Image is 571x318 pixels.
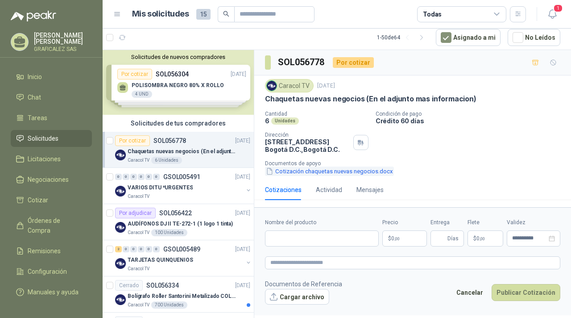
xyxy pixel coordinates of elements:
[128,184,193,192] p: VARIOS DITU *URGENTES
[265,132,350,138] p: Dirección
[151,157,182,164] div: 6 Unidades
[11,151,92,167] a: Licitaciones
[103,50,254,115] div: Solicitudes de nuevos compradoresPor cotizarSOL056304[DATE] POLISOMBRA NEGRO 80% X ROLLO4 UNDPor ...
[28,195,48,205] span: Cotizar
[468,230,503,247] p: $ 0,00
[28,92,41,102] span: Chat
[115,174,122,180] div: 0
[316,185,342,195] div: Actividad
[28,267,67,276] span: Configuración
[265,185,302,195] div: Cotizaciones
[278,55,326,69] h3: SOL056778
[115,244,252,272] a: 2 0 0 0 0 0 GSOL005489[DATE] Company LogoTARJETAS QUINQUENIOSCaracol TV
[132,8,189,21] h1: Mis solicitudes
[28,216,83,235] span: Órdenes de Compra
[507,218,560,227] label: Validez
[128,301,149,309] p: Caracol TV
[11,263,92,280] a: Configuración
[115,150,126,160] img: Company Logo
[128,229,149,236] p: Caracol TV
[153,246,160,252] div: 0
[123,246,129,252] div: 0
[333,57,374,68] div: Por cotizar
[103,204,254,240] a: Por adjudicarSOL056422[DATE] Company LogoAUDÍFONOS DJ II TE-272-1 (1 logo 1 tinta)Caracol TV100 U...
[28,246,61,256] span: Remisiones
[128,157,149,164] p: Caracol TV
[115,246,122,252] div: 2
[382,230,427,247] p: $0,00
[265,167,394,176] button: Cotización chaquetas nuevas negocios.docx
[553,4,563,13] span: 1
[163,246,200,252] p: GSOL005489
[223,11,229,17] span: search
[382,218,427,227] label: Precio
[235,173,250,181] p: [DATE]
[265,160,567,167] p: Documentos de apoyo
[11,130,92,147] a: Solicitudes
[235,245,250,254] p: [DATE]
[451,284,488,301] button: Cancelar
[138,174,145,180] div: 0
[271,117,299,125] div: Unidades
[128,193,149,200] p: Caracol TV
[235,209,250,218] p: [DATE]
[11,284,92,301] a: Manuales y ayuda
[115,186,126,197] img: Company Logo
[28,72,42,82] span: Inicio
[128,256,193,264] p: TARJETAS QUINQUENIOS
[11,212,92,239] a: Órdenes de Compra
[11,171,92,188] a: Negociaciones
[376,111,567,117] p: Condición de pago
[265,117,269,125] p: 6
[196,9,211,20] span: 15
[480,236,485,241] span: ,00
[128,220,233,228] p: AUDÍFONOS DJ II TE-272-1 (1 logo 1 tinta)
[235,281,250,290] p: [DATE]
[265,79,314,92] div: Caracol TV
[115,172,252,200] a: 0 0 0 0 0 0 GSOL005491[DATE] Company LogoVARIOS DITU *URGENTESCaracol TV
[265,138,350,153] p: [STREET_ADDRESS] Bogotá D.C. , Bogotá D.C.
[28,113,47,123] span: Tareas
[11,243,92,259] a: Remisiones
[376,117,567,125] p: Crédito 60 días
[11,89,92,106] a: Chat
[430,218,464,227] label: Entrega
[115,258,126,269] img: Company Logo
[159,210,192,216] p: SOL056422
[34,46,92,52] p: GRAFICALEZ SAS
[153,174,160,180] div: 0
[138,246,145,252] div: 0
[11,11,56,21] img: Logo peakr
[115,208,156,218] div: Por adjudicar
[115,222,126,233] img: Company Logo
[394,236,400,241] span: ,00
[28,134,58,143] span: Solicitudes
[103,276,254,313] a: CerradoSOL056334[DATE] Company LogoBolígrafo Roller Santorini Metalizado COLOR MORADO 1logoCaraco...
[235,137,250,145] p: [DATE]
[11,68,92,85] a: Inicio
[265,111,368,117] p: Cantidad
[476,236,485,241] span: 0
[128,292,239,301] p: Bolígrafo Roller Santorini Metalizado COLOR MORADO 1logo
[146,282,179,289] p: SOL056334
[115,135,150,146] div: Por cotizar
[265,279,342,289] p: Documentos de Referencia
[145,174,152,180] div: 0
[11,109,92,126] a: Tareas
[145,246,152,252] div: 0
[317,82,335,90] p: [DATE]
[103,115,254,132] div: Solicitudes de tus compradores
[377,30,429,45] div: 1 - 50 de 64
[423,9,442,19] div: Todas
[28,175,69,184] span: Negociaciones
[508,29,560,46] button: No Leídos
[544,6,560,22] button: 1
[115,294,126,305] img: Company Logo
[153,138,186,144] p: SOL056778
[265,218,379,227] label: Nombre del producto
[11,192,92,209] a: Cotizar
[151,301,187,309] div: 700 Unidades
[151,229,187,236] div: 100 Unidades
[123,174,129,180] div: 0
[128,265,149,272] p: Caracol TV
